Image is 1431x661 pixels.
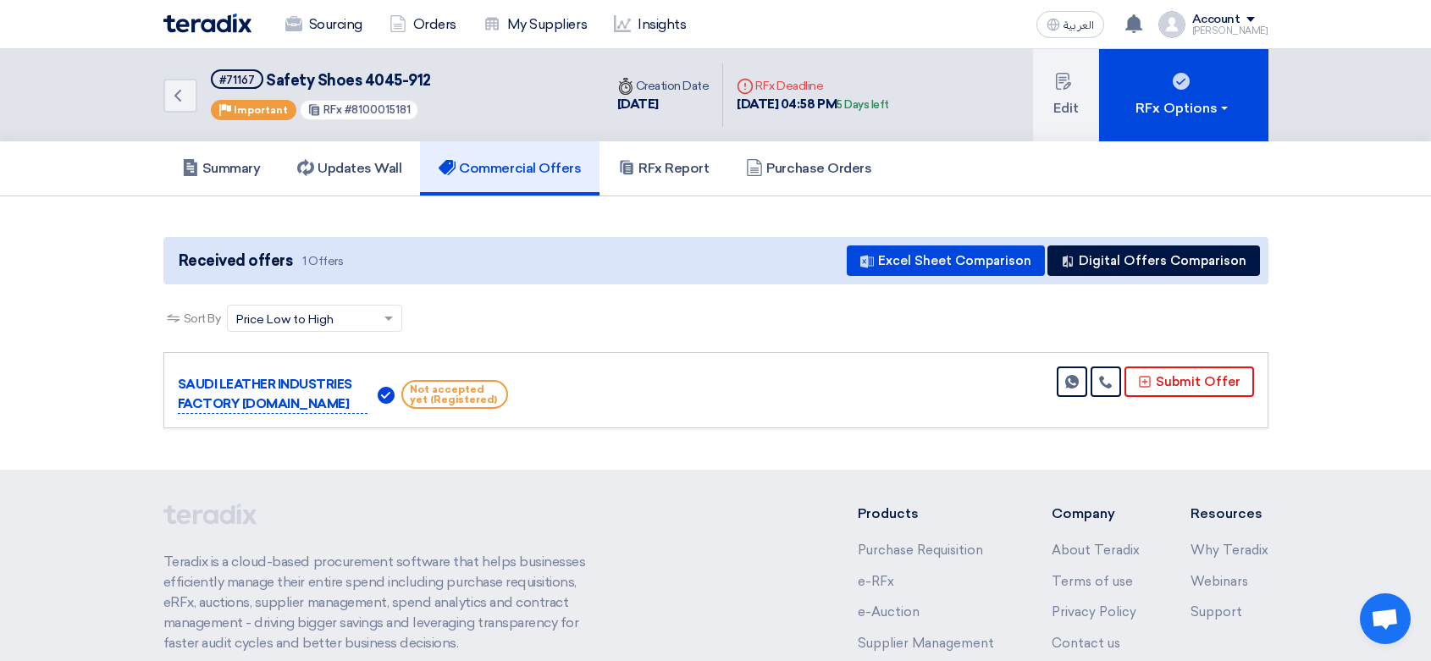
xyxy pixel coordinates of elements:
img: Teradix logo [163,14,251,33]
a: Sourcing [272,6,376,43]
a: Webinars [1191,574,1248,589]
a: Open chat [1360,593,1411,644]
span: 1 Offers [302,253,343,269]
h5: RFx Report [618,160,709,177]
div: #71167 [219,74,255,85]
button: Edit [1033,49,1099,141]
h5: Safety Shoes 4045-912 [211,69,431,91]
h5: Commercial Offers [439,160,581,177]
p: SAUDI LEATHER INDUSTRIES FACTORY [DOMAIN_NAME] [178,375,367,414]
a: Why Teradix [1191,543,1268,558]
li: Resources [1191,504,1268,524]
p: Teradix is a cloud-based procurement software that helps businesses efficiently manage their enti... [163,552,605,653]
span: RFx [323,103,342,116]
button: RFx Options [1099,49,1268,141]
a: Terms of use [1052,574,1133,589]
div: RFx Deadline [737,77,889,95]
a: Purchase Requisition [858,543,983,558]
div: [DATE] 04:58 PM [737,95,889,114]
div: [PERSON_NAME] [1192,26,1268,36]
span: Safety Shoes 4045-912 [266,71,431,90]
span: Price Low to High [236,311,334,328]
a: Insights [600,6,699,43]
a: Privacy Policy [1052,604,1136,620]
a: RFx Report [599,141,727,196]
a: Purchase Orders [727,141,890,196]
div: Creation Date [617,77,710,95]
a: My Suppliers [470,6,600,43]
button: العربية [1036,11,1104,38]
div: Account [1192,13,1240,27]
a: Contact us [1052,636,1120,651]
h5: Updates Wall [297,160,401,177]
a: Updates Wall [279,141,420,196]
h5: Summary [182,160,261,177]
div: RFx Options [1135,98,1231,118]
a: Support [1191,604,1242,620]
img: profile_test.png [1158,11,1185,38]
span: Received offers [179,250,293,273]
a: Commercial Offers [420,141,599,196]
a: e-RFx [858,574,894,589]
li: Products [858,504,1001,524]
span: العربية [1064,19,1094,31]
h5: Purchase Orders [746,160,871,177]
button: Submit Offer [1124,366,1254,397]
a: About Teradix [1052,543,1140,558]
span: #8100015181 [345,103,411,116]
div: 5 Days left [837,96,889,113]
div: [DATE] [617,95,710,114]
span: Important [234,104,288,116]
a: Summary [163,141,279,196]
span: Not accepted yet (Registered) [401,380,508,409]
li: Company [1052,504,1140,524]
a: e-Auction [858,604,920,620]
a: Supplier Management [858,636,994,651]
img: Verified Account [378,387,395,404]
span: Sort By [184,310,221,328]
button: Digital Offers Comparison [1047,245,1260,276]
button: Excel Sheet Comparison [847,245,1045,276]
a: Orders [376,6,470,43]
